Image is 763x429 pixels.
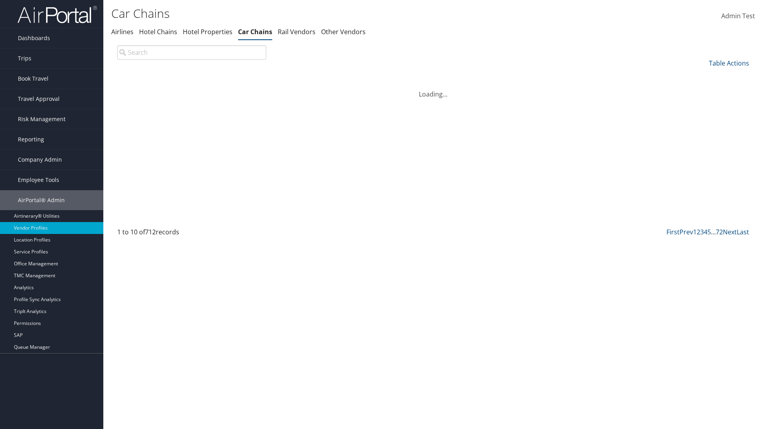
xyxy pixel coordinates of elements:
[711,228,716,236] span: …
[18,69,48,89] span: Book Travel
[183,27,232,36] a: Hotel Properties
[680,228,693,236] a: Prev
[321,27,366,36] a: Other Vendors
[666,228,680,236] a: First
[716,228,723,236] a: 72
[18,170,59,190] span: Employee Tools
[111,80,755,99] div: Loading...
[18,190,65,210] span: AirPortal® Admin
[18,89,60,109] span: Travel Approval
[238,27,272,36] a: Car Chains
[737,228,749,236] a: Last
[18,150,62,170] span: Company Admin
[145,228,156,236] span: 712
[17,5,97,24] img: airportal-logo.png
[18,28,50,48] span: Dashboards
[723,228,737,236] a: Next
[117,45,266,60] input: Search
[18,129,44,149] span: Reporting
[707,228,711,236] a: 5
[721,12,755,20] span: Admin Test
[700,228,704,236] a: 3
[18,48,31,68] span: Trips
[709,59,749,68] a: Table Actions
[117,227,266,241] div: 1 to 10 of records
[704,228,707,236] a: 4
[693,228,697,236] a: 1
[139,27,177,36] a: Hotel Chains
[111,27,134,36] a: Airlines
[721,4,755,29] a: Admin Test
[278,27,316,36] a: Rail Vendors
[111,5,540,22] h1: Car Chains
[18,109,66,129] span: Risk Management
[697,228,700,236] a: 2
